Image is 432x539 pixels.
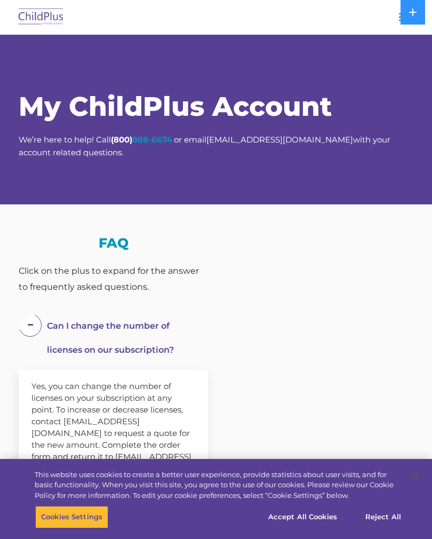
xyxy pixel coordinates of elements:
[19,90,332,123] span: My ChildPlus Account
[19,236,208,250] h3: FAQ
[114,134,174,145] strong: 800)
[224,223,413,303] iframe: Form 0
[19,370,208,497] div: Yes, you can change the number of licenses on your subscription at any point. To increase or decr...
[403,464,427,488] button: Close
[132,134,172,145] a: 888-6674
[19,263,208,295] div: Click on the plus to expand for the answer to frequently asked questions.
[35,506,108,528] button: Cookies Settings
[262,506,343,528] button: Accept All Cookies
[350,506,417,528] button: Reject All
[35,470,402,501] div: This website uses cookies to create a better user experience, provide statistics about user visit...
[47,321,174,355] span: Can I change the number of licenses on our subscription?
[206,134,353,145] a: [EMAIL_ADDRESS][DOMAIN_NAME]
[111,134,114,145] strong: (
[16,5,66,30] img: ChildPlus by Procare Solutions
[19,134,390,157] span: We’re here to help! Call or email with your account related questions.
